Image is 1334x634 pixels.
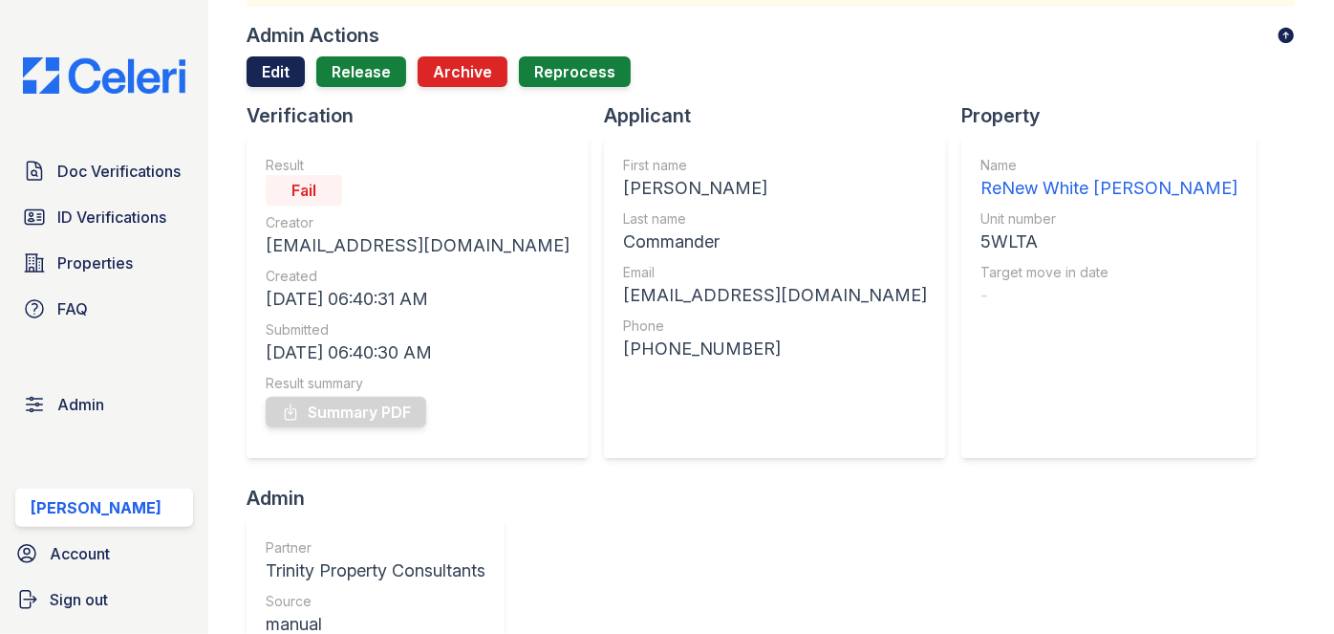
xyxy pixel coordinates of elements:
[316,56,406,87] a: Release
[266,592,485,611] div: Source
[50,588,108,611] span: Sign out
[266,232,570,259] div: [EMAIL_ADDRESS][DOMAIN_NAME]
[980,209,1237,229] div: Unit number
[50,542,110,565] span: Account
[519,56,631,87] button: Reprocess
[623,156,927,175] div: First name
[623,175,927,202] div: [PERSON_NAME]
[247,485,520,512] div: Admin
[623,263,927,282] div: Email
[8,57,201,94] img: CE_Logo_Blue-a8612792a0a2168367f1c8372b55b34899dd931a85d93a1a3d3e32e68fde9ad4.png
[15,152,193,190] a: Doc Verifications
[980,282,1237,309] div: -
[57,393,104,416] span: Admin
[961,102,1272,129] div: Property
[266,286,570,313] div: [DATE] 06:40:31 AM
[266,175,342,206] div: Fail
[623,282,927,309] div: [EMAIL_ADDRESS][DOMAIN_NAME]
[266,320,570,339] div: Submitted
[980,156,1237,175] div: Name
[31,496,161,519] div: [PERSON_NAME]
[266,156,570,175] div: Result
[980,263,1237,282] div: Target move in date
[57,251,133,274] span: Properties
[623,229,927,255] div: Commander
[15,198,193,236] a: ID Verifications
[418,56,507,87] button: Archive
[980,156,1237,202] a: Name ReNew White [PERSON_NAME]
[8,580,201,619] a: Sign out
[266,557,485,584] div: Trinity Property Consultants
[247,56,305,87] a: Edit
[247,102,604,129] div: Verification
[623,336,927,362] div: [PHONE_NUMBER]
[623,209,927,229] div: Last name
[15,290,193,328] a: FAQ
[980,229,1237,255] div: 5WLTA
[247,22,379,49] div: Admin Actions
[8,535,201,573] a: Account
[266,267,570,286] div: Created
[266,213,570,232] div: Creator
[15,385,193,424] a: Admin
[57,206,166,229] span: ID Verifications
[266,538,485,557] div: Partner
[266,374,570,393] div: Result summary
[15,244,193,282] a: Properties
[57,160,181,183] span: Doc Verifications
[623,317,927,336] div: Phone
[980,175,1237,202] div: ReNew White [PERSON_NAME]
[266,339,570,366] div: [DATE] 06:40:30 AM
[604,102,961,129] div: Applicant
[57,297,88,320] span: FAQ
